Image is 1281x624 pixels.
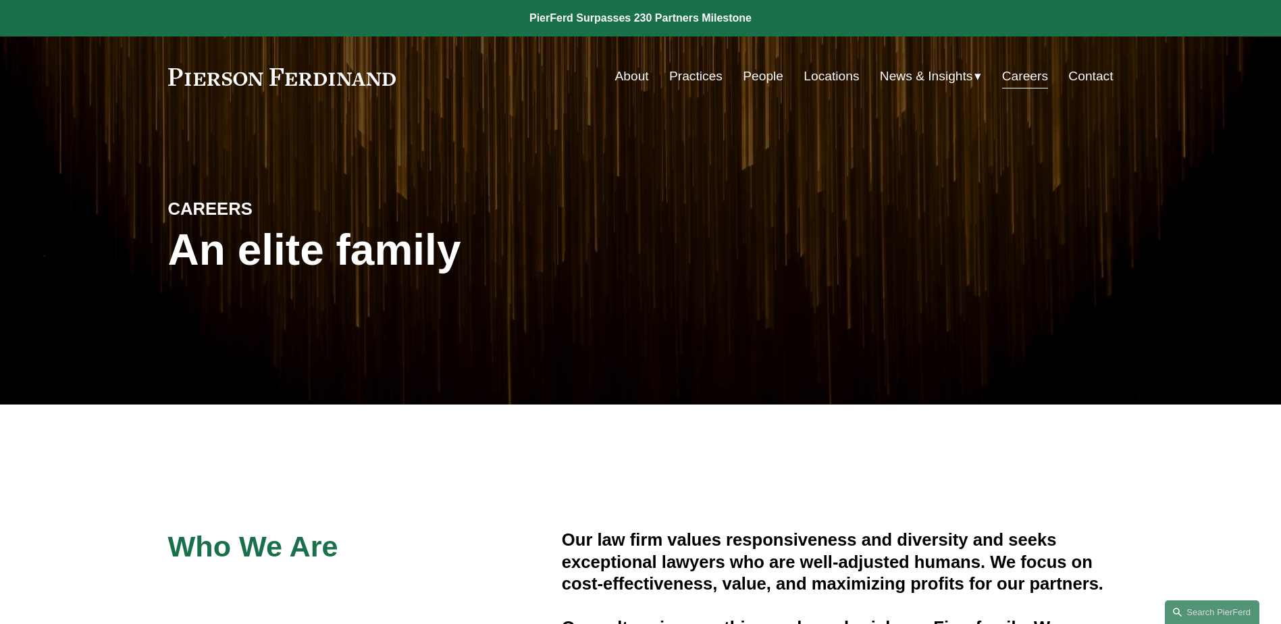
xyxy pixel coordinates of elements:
[562,529,1114,594] h4: Our law firm values responsiveness and diversity and seeks exceptional lawyers who are well-adjus...
[1002,63,1048,89] a: Careers
[168,198,404,219] h4: CAREERS
[1165,600,1259,624] a: Search this site
[168,530,338,563] span: Who We Are
[880,63,982,89] a: folder dropdown
[669,63,723,89] a: Practices
[804,63,859,89] a: Locations
[615,63,649,89] a: About
[880,65,973,88] span: News & Insights
[743,63,783,89] a: People
[1068,63,1113,89] a: Contact
[168,226,641,275] h1: An elite family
